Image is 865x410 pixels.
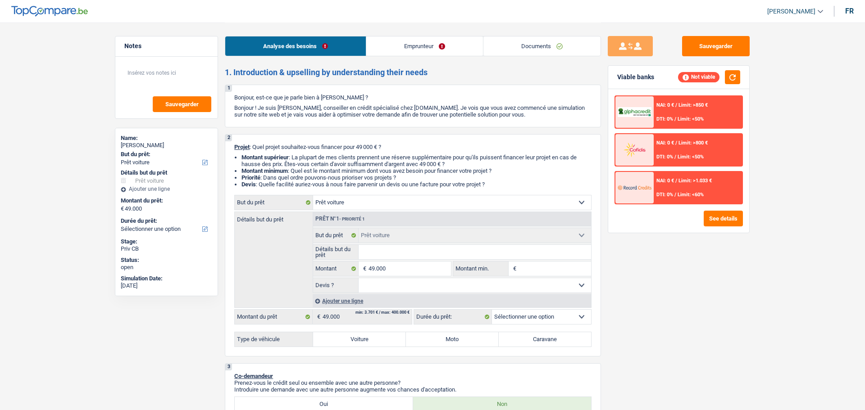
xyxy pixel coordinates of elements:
[121,238,212,245] div: Stage:
[313,216,367,222] div: Prêt n°1
[121,197,210,204] label: Montant du prêt:
[359,261,369,276] span: €
[313,278,359,293] label: Devis ?
[121,275,212,282] div: Simulation Date:
[678,102,708,108] span: Limit: >850 €
[234,94,592,101] p: Bonjour, est-ce que je parle bien à [PERSON_NAME] ?
[313,228,359,243] label: But du prêt
[234,386,592,393] p: Introduire une demande avec une autre personne augmente vos chances d'acceptation.
[313,332,406,347] label: Voiture
[153,96,211,112] button: Sauvegarder
[355,311,410,315] div: min: 3.701 € / max: 400.000 €
[767,8,815,15] span: [PERSON_NAME]
[225,135,232,141] div: 2
[241,174,260,181] strong: Priorité
[618,141,651,158] img: Cofidis
[674,192,676,198] span: /
[234,104,592,118] p: Bonjour ! Je suis [PERSON_NAME], conseiller en crédit spécialisé chez [DOMAIN_NAME]. Je vois que ...
[678,178,712,184] span: Limit: >1.033 €
[235,212,313,222] label: Détails but du prêt
[234,379,592,386] p: Prenez-vous le crédit seul ou ensemble avec une autre personne?
[618,107,651,117] img: AlphaCredit
[241,181,592,188] li: : Quelle facilité auriez-vous à nous faire parvenir un devis ou une facture pour votre projet ?
[339,216,365,221] span: - Priorité 1
[453,261,508,276] label: Montant min.
[241,167,288,174] strong: Montant minimum
[165,101,199,107] span: Sauvegarder
[678,140,708,146] span: Limit: >800 €
[124,42,209,50] h5: Notes
[618,179,651,196] img: Record Credits
[656,154,673,160] span: DTI: 0%
[121,264,212,271] div: open
[241,154,592,167] li: : La plupart de mes clients prennent une réserve supplémentaire pour qu'ils puissent financer leu...
[121,257,212,264] div: Status:
[121,186,212,192] div: Ajouter une ligne
[121,151,210,158] label: But du prêt:
[241,154,289,161] strong: Montant supérieur
[235,195,313,210] label: But du prêt
[406,332,499,347] label: Moto
[678,154,704,160] span: Limit: <50%
[241,181,256,188] span: Devis
[499,332,592,347] label: Caravane
[235,332,313,347] label: Type de véhicule
[366,36,483,56] a: Emprunteur
[509,261,519,276] span: €
[675,102,677,108] span: /
[678,72,719,82] div: Not viable
[313,294,591,307] div: Ajouter une ligne
[656,178,674,184] span: NAI: 0 €
[656,192,673,198] span: DTI: 0%
[656,140,674,146] span: NAI: 0 €
[121,135,212,142] div: Name:
[313,310,323,324] span: €
[483,36,601,56] a: Documents
[121,169,212,176] div: Détails but du prêt
[414,310,492,324] label: Durée du prêt:
[234,373,273,379] span: Co-demandeur
[675,140,677,146] span: /
[682,36,750,56] button: Sauvegarder
[760,4,823,19] a: [PERSON_NAME]
[674,154,676,160] span: /
[313,245,359,259] label: Détails but du prêt
[678,192,704,198] span: Limit: <60%
[313,261,359,276] label: Montant
[241,167,592,174] li: : Quel est le montant minimum dont vous avez besoin pour financer votre projet ?
[241,174,592,181] li: : Dans quel ordre pouvons-nous prioriser vos projets ?
[234,144,592,150] p: : Quel projet souhaitez-vous financer pour 49 000 € ?
[225,68,601,77] h2: 1. Introduction & upselling by understanding their needs
[678,116,704,122] span: Limit: <50%
[121,245,212,252] div: Priv CB
[121,282,212,289] div: [DATE]
[617,73,654,81] div: Viable banks
[121,205,124,212] span: €
[656,116,673,122] span: DTI: 0%
[235,310,313,324] label: Montant du prêt
[656,102,674,108] span: NAI: 0 €
[121,217,210,225] label: Durée du prêt:
[121,142,212,149] div: [PERSON_NAME]
[675,178,677,184] span: /
[11,6,88,17] img: TopCompare Logo
[704,211,743,226] button: See details
[225,85,232,92] div: 1
[674,116,676,122] span: /
[845,7,854,15] div: fr
[234,144,250,150] span: Projet
[225,36,366,56] a: Analyse des besoins
[225,364,232,370] div: 3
